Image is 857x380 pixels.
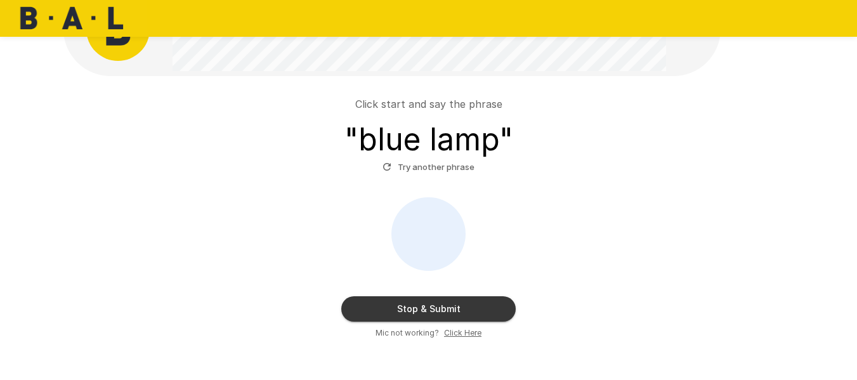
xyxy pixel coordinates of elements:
span: Mic not working? [376,327,439,339]
u: Click Here [444,328,481,337]
button: Stop & Submit [341,296,516,322]
button: Try another phrase [379,157,478,177]
p: Click start and say the phrase [355,96,502,112]
h3: " blue lamp " [344,122,513,157]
